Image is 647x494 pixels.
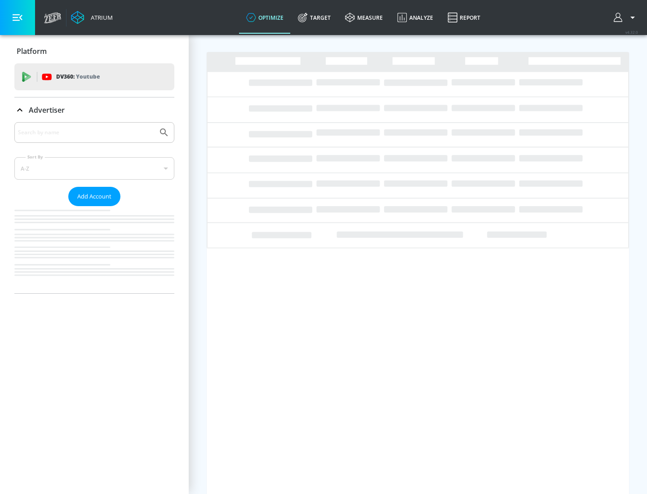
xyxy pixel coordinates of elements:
label: Sort By [26,154,45,160]
p: Platform [17,46,47,56]
p: Youtube [76,72,100,81]
div: Advertiser [14,97,174,123]
nav: list of Advertiser [14,206,174,293]
a: Target [291,1,338,34]
input: Search by name [18,127,154,138]
button: Add Account [68,187,120,206]
a: Analyze [390,1,440,34]
a: measure [338,1,390,34]
div: DV360: Youtube [14,63,174,90]
a: Atrium [71,11,113,24]
span: v 4.32.0 [625,30,638,35]
a: optimize [239,1,291,34]
div: Advertiser [14,122,174,293]
p: DV360: [56,72,100,82]
div: A-Z [14,157,174,180]
a: Report [440,1,487,34]
p: Advertiser [29,105,65,115]
div: Atrium [87,13,113,22]
span: Add Account [77,191,111,202]
div: Platform [14,39,174,64]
